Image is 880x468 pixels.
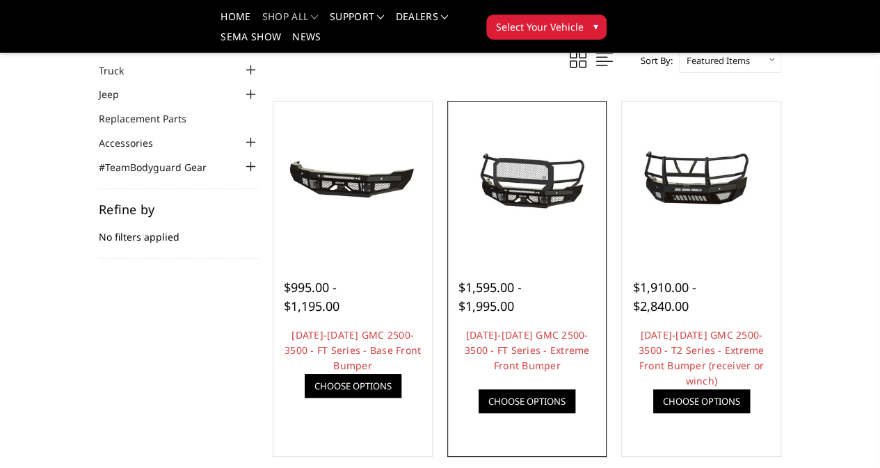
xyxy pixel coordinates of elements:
[633,50,673,71] label: Sort By:
[99,63,141,78] a: Truck
[451,105,603,257] a: 2024-2025 GMC 2500-3500 - FT Series - Extreme Front Bumper 2024-2025 GMC 2500-3500 - FT Series - ...
[99,111,204,126] a: Replacement Parts
[99,136,170,150] a: Accessories
[486,15,607,40] button: Select Your Vehicle
[99,203,259,216] h5: Refine by
[262,12,319,32] a: shop all
[221,32,281,52] a: SEMA Show
[625,145,777,216] img: 2024-2025 GMC 2500-3500 - T2 Series - Extreme Front Bumper (receiver or winch)
[495,19,583,34] span: Select Your Vehicle
[639,328,765,387] a: [DATE]-[DATE] GMC 2500-3500 - T2 Series - Extreme Front Bumper (receiver or winch)
[221,12,250,32] a: Home
[277,145,429,216] img: 2024-2025 GMC 2500-3500 - FT Series - Base Front Bumper
[593,19,598,33] span: ▾
[458,279,522,314] span: $1,595.00 - $1,995.00
[292,32,321,52] a: News
[632,279,696,314] span: $1,910.00 - $2,840.00
[99,203,259,259] div: No filters applied
[99,87,136,102] a: Jeep
[99,160,224,175] a: #TeamBodyguard Gear
[285,328,421,372] a: [DATE]-[DATE] GMC 2500-3500 - FT Series - Base Front Bumper
[479,389,575,413] a: Choose Options
[396,12,449,32] a: Dealers
[465,328,590,372] a: [DATE]-[DATE] GMC 2500-3500 - FT Series - Extreme Front Bumper
[653,389,750,413] a: Choose Options
[305,374,401,398] a: Choose Options
[284,279,339,314] span: $995.00 - $1,195.00
[625,105,777,257] a: 2024-2025 GMC 2500-3500 - T2 Series - Extreme Front Bumper (receiver or winch) 2024-2025 GMC 2500...
[277,105,429,257] a: 2024-2025 GMC 2500-3500 - FT Series - Base Front Bumper 2024-2025 GMC 2500-3500 - FT Series - Bas...
[330,12,385,32] a: Support
[451,145,603,216] img: 2024-2025 GMC 2500-3500 - FT Series - Extreme Front Bumper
